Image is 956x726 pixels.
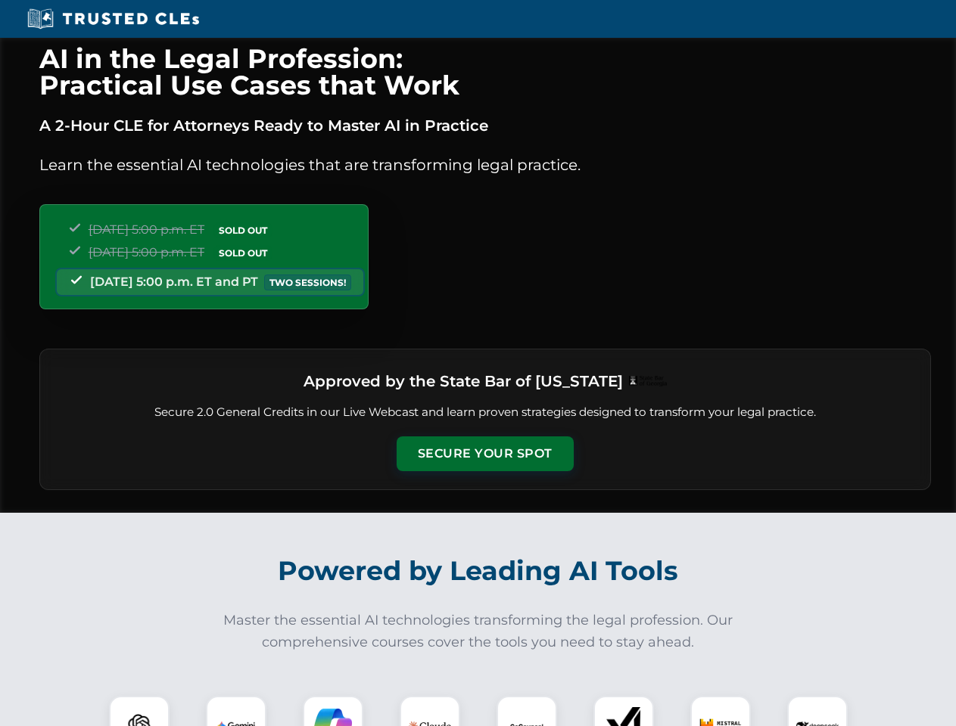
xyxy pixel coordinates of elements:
[58,404,912,421] p: Secure 2.0 General Credits in our Live Webcast and learn proven strategies designed to transform ...
[89,222,204,237] span: [DATE] 5:00 p.m. ET
[59,544,898,597] h2: Powered by Leading AI Tools
[397,436,574,471] button: Secure Your Spot
[39,113,931,138] p: A 2-Hour CLE for Attorneys Ready to Master AI in Practice
[213,245,272,261] span: SOLD OUT
[213,610,743,653] p: Master the essential AI technologies transforming the legal profession. Our comprehensive courses...
[39,45,931,98] h1: AI in the Legal Profession: Practical Use Cases that Work
[89,245,204,259] span: [DATE] 5:00 p.m. ET
[629,376,667,386] img: Logo
[304,368,623,395] h3: Approved by the State Bar of [US_STATE]
[23,8,204,30] img: Trusted CLEs
[213,222,272,238] span: SOLD OUT
[39,153,931,177] p: Learn the essential AI technologies that are transforming legal practice.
